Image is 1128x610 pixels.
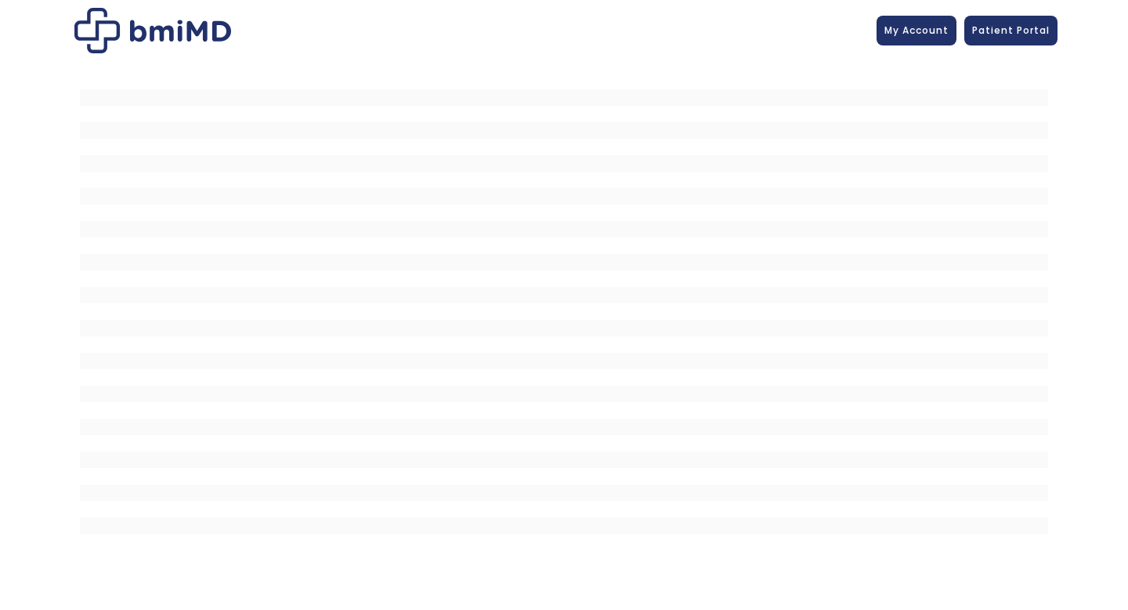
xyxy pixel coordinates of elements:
iframe: MDI Patient Messaging Portal [80,73,1048,543]
a: My Account [877,16,956,45]
img: Patient Messaging Portal [74,8,231,53]
span: Patient Portal [972,24,1050,37]
a: Patient Portal [964,16,1057,45]
span: My Account [884,24,949,37]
